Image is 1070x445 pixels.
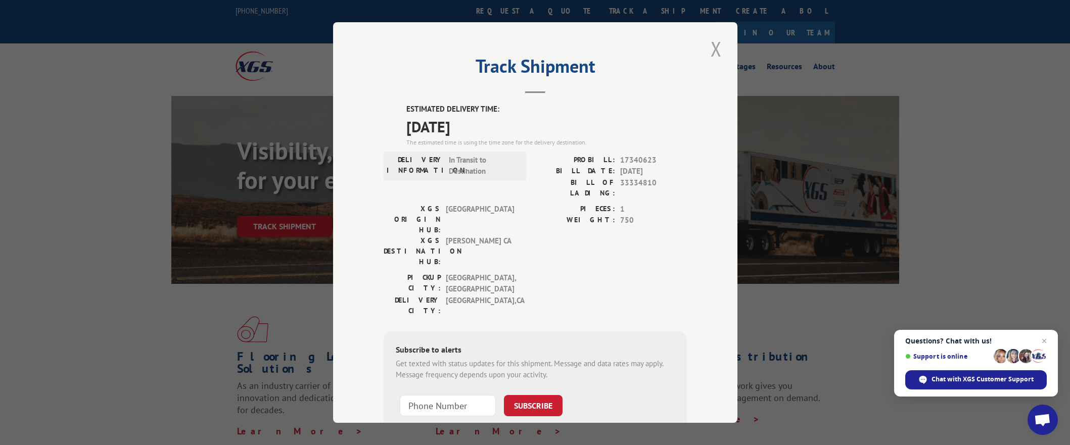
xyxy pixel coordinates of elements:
[620,177,687,199] span: 33334810
[449,155,517,177] span: In Transit to Destination
[620,215,687,226] span: 750
[620,204,687,215] span: 1
[406,115,687,138] span: [DATE]
[384,204,441,235] label: XGS ORIGIN HUB:
[406,104,687,115] label: ESTIMATED DELIVERY TIME:
[446,272,514,295] span: [GEOGRAPHIC_DATA] , [GEOGRAPHIC_DATA]
[535,215,615,226] label: WEIGHT:
[535,166,615,177] label: BILL DATE:
[384,59,687,78] h2: Track Shipment
[535,204,615,215] label: PIECES:
[535,155,615,166] label: PROBILL:
[905,353,990,360] span: Support is online
[905,337,1047,345] span: Questions? Chat with us!
[384,295,441,316] label: DELIVERY CITY:
[446,235,514,267] span: [PERSON_NAME] CA
[932,375,1034,384] span: Chat with XGS Customer Support
[396,343,675,358] div: Subscribe to alerts
[384,235,441,267] label: XGS DESTINATION HUB:
[396,423,413,432] strong: Note:
[620,166,687,177] span: [DATE]
[504,395,563,416] button: SUBSCRIBE
[446,295,514,316] span: [GEOGRAPHIC_DATA] , CA
[446,204,514,235] span: [GEOGRAPHIC_DATA]
[535,177,615,199] label: BILL OF LADING:
[384,272,441,295] label: PICKUP CITY:
[905,370,1047,389] span: Chat with XGS Customer Support
[620,155,687,166] span: 17340623
[387,155,444,177] label: DELIVERY INFORMATION:
[406,138,687,147] div: The estimated time is using the time zone for the delivery destination.
[396,358,675,381] div: Get texted with status updates for this shipment. Message and data rates may apply. Message frequ...
[1028,405,1058,435] a: Open chat
[400,395,496,416] input: Phone Number
[708,35,725,63] button: Close modal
